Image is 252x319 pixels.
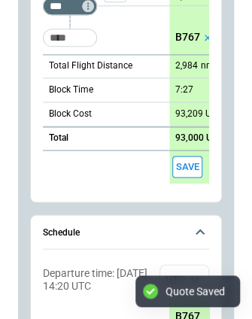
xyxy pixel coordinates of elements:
div: UTC [159,264,209,294]
button: Save [172,156,202,178]
p: B767 [175,31,200,44]
p: Total Flight Distance [49,59,132,72]
p: Departure time: [DATE] 14:20 UTC [43,266,153,292]
div: Quote Saved [165,284,225,298]
h6: Schedule [43,227,80,237]
p: 7:27 [175,84,193,96]
p: 93,209 USD [175,108,223,120]
p: 93,000 USD [175,132,223,144]
p: Block Time [49,84,93,96]
p: 2,984 [175,60,198,71]
button: Schedule [43,215,209,250]
div: Too short [43,29,97,47]
p: Block Cost [49,108,92,120]
span: Save this aircraft quote and copy details to clipboard [172,156,202,178]
p: nm [201,59,214,72]
h6: Total [49,133,68,143]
